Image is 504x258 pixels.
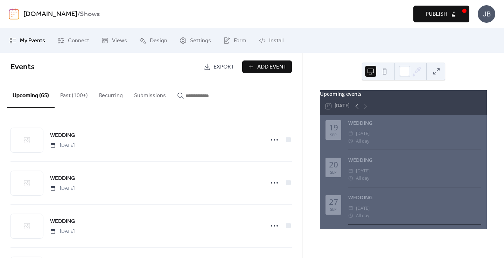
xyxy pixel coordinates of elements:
div: WEDDING [348,194,481,201]
span: [DATE] [356,205,370,212]
span: Events [10,59,35,75]
span: Design [150,37,167,45]
div: ​ [348,205,353,212]
div: ​ [348,174,353,182]
div: Sep [330,133,337,137]
span: [DATE] [356,167,370,174]
a: Install [253,31,289,50]
span: Publish [426,10,447,19]
span: My Events [20,37,45,45]
div: 20 [329,161,338,169]
a: Views [96,31,132,50]
span: Install [269,37,283,45]
a: Design [134,31,173,50]
a: WEDDING [50,217,75,226]
div: ​ [348,167,353,174]
button: Recurring [93,81,128,107]
span: Add Event [257,63,287,71]
div: WEDDING [348,119,481,127]
span: [DATE] [50,185,75,192]
a: Settings [174,31,216,50]
img: logo [9,8,19,20]
span: [DATE] [50,142,75,149]
a: WEDDING [50,131,75,140]
b: / [77,8,80,21]
a: My Events [4,31,50,50]
span: WEDDING [50,131,75,140]
button: Submissions [128,81,171,107]
button: Upcoming (65) [7,81,55,108]
span: WEDDING [50,174,75,183]
div: WEDDING [348,156,481,164]
span: All day [356,137,369,145]
button: Publish [413,6,469,22]
span: [DATE] [50,228,75,235]
div: Sep [330,207,337,211]
div: ​ [348,212,353,219]
div: ​ [348,137,353,145]
a: Connect [52,31,94,50]
button: Past (100+) [55,81,93,107]
div: Sep [330,170,337,174]
div: ​ [348,130,353,137]
span: Form [234,37,246,45]
span: Connect [68,37,89,45]
span: All day [356,212,369,219]
button: Add Event [242,60,292,73]
div: 27 [329,198,338,206]
span: WEDDING [50,217,75,226]
div: Upcoming events [320,90,487,98]
span: All day [356,174,369,182]
b: Shows [80,8,100,21]
a: Form [218,31,252,50]
span: Settings [190,37,211,45]
a: Export [198,60,239,73]
a: WEDDING [50,174,75,183]
div: JB [478,5,495,23]
span: Export [213,63,234,71]
span: [DATE] [356,130,370,137]
span: Views [112,37,127,45]
a: [DOMAIN_NAME] [23,8,77,21]
div: 19 [329,124,338,132]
